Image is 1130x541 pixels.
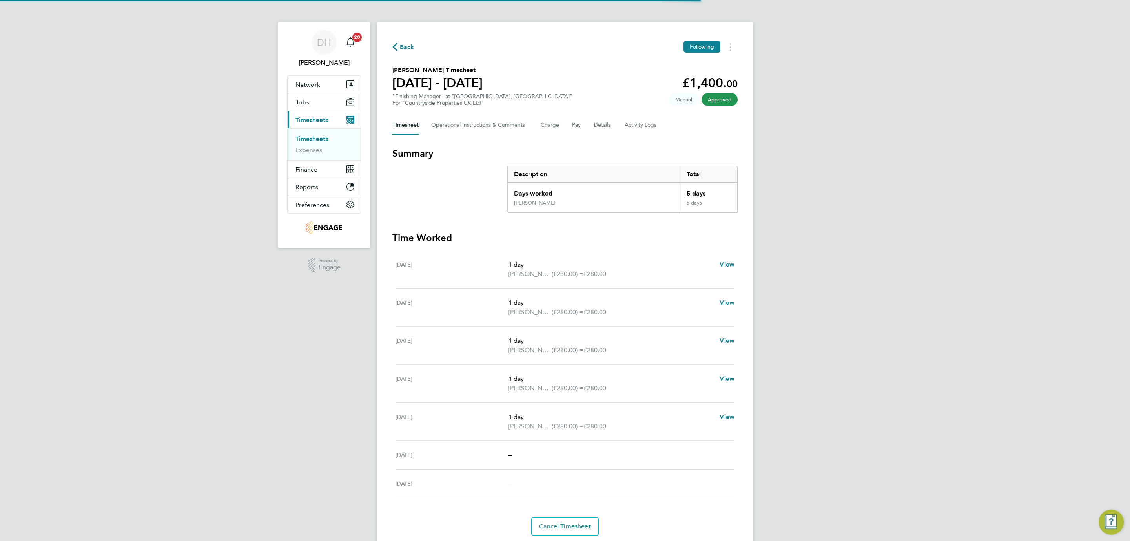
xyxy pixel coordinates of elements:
div: [DATE] [395,336,508,355]
div: [DATE] [395,412,508,431]
span: Cancel Timesheet [539,523,591,530]
span: Finance [295,166,317,173]
h2: [PERSON_NAME] Timesheet [392,66,483,75]
div: 5 days [680,183,737,200]
div: Timesheets [288,128,361,160]
button: Timesheets [288,111,361,128]
button: Operational Instructions & Comments [431,116,528,135]
div: Description [508,166,680,182]
span: £280.00 [583,384,606,392]
span: [PERSON_NAME] [508,422,552,431]
section: Timesheet [392,147,738,536]
span: Powered by [319,258,341,264]
span: Danielle Hughes [287,58,361,68]
span: [PERSON_NAME] [508,269,552,279]
p: 1 day [508,298,713,307]
button: Cancel Timesheet [531,517,599,536]
span: [PERSON_NAME] [508,345,552,355]
button: Back [392,42,414,52]
span: View [720,337,734,344]
button: Jobs [288,93,361,111]
nav: Main navigation [278,22,370,248]
button: Details [594,116,612,135]
a: Timesheets [295,135,328,143]
div: Days worked [508,183,680,200]
div: [PERSON_NAME] [514,200,556,206]
p: 1 day [508,374,713,384]
button: Pay [572,116,581,135]
a: Powered byEngage [308,258,341,272]
div: 5 days [680,200,737,212]
span: (£280.00) = [552,346,583,354]
span: – [508,451,512,459]
button: Timesheet [392,116,419,135]
div: For "Countryside Properties UK Ltd" [392,100,572,106]
span: £280.00 [583,422,606,430]
span: – [508,480,512,487]
span: £280.00 [583,308,606,316]
button: Finance [288,161,361,178]
span: (£280.00) = [552,384,583,392]
span: £280.00 [583,270,606,278]
h3: Time Worked [392,232,738,244]
div: [DATE] [395,479,508,488]
div: [DATE] [395,450,508,460]
h3: Summary [392,147,738,160]
span: 20 [352,33,362,42]
span: 00 [727,78,738,90]
a: View [720,412,734,422]
span: View [720,261,734,268]
p: 1 day [508,412,713,422]
div: Total [680,166,737,182]
span: DH [317,37,331,48]
button: Timesheets Menu [724,41,738,53]
span: Jobs [295,99,309,106]
a: DH[PERSON_NAME] [287,30,361,68]
img: nowcareers-logo-retina.png [306,221,343,234]
button: Charge [541,116,560,135]
button: Network [288,76,361,93]
a: View [720,336,734,345]
button: Following [683,41,720,53]
span: [PERSON_NAME] [508,384,552,393]
span: (£280.00) = [552,270,583,278]
a: View [720,374,734,384]
span: Back [400,42,414,52]
span: Reports [295,183,318,191]
a: 20 [343,30,358,55]
a: Expenses [295,146,322,154]
span: Timesheets [295,116,328,124]
span: [PERSON_NAME] [508,307,552,317]
span: This timesheet has been approved. [702,93,738,106]
div: [DATE] [395,374,508,393]
span: View [720,375,734,382]
span: Preferences [295,201,329,208]
p: 1 day [508,260,713,269]
a: Go to home page [287,221,361,234]
h1: [DATE] - [DATE] [392,75,483,91]
button: Engage Resource Center [1099,510,1124,535]
a: View [720,260,734,269]
button: Activity Logs [625,116,658,135]
span: View [720,299,734,306]
span: (£280.00) = [552,308,583,316]
a: View [720,298,734,307]
span: Following [690,43,714,50]
span: (£280.00) = [552,422,583,430]
div: [DATE] [395,298,508,317]
span: Network [295,81,320,88]
span: View [720,413,734,420]
p: 1 day [508,336,713,345]
span: £280.00 [583,346,606,354]
div: "Finishing Manager" at "[GEOGRAPHIC_DATA], [GEOGRAPHIC_DATA]" [392,93,572,106]
button: Preferences [288,196,361,213]
span: This timesheet was manually created. [669,93,698,106]
span: Engage [319,264,341,271]
button: Reports [288,178,361,196]
div: [DATE] [395,260,508,279]
div: Summary [507,166,738,213]
app-decimal: £1,400. [682,75,738,90]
